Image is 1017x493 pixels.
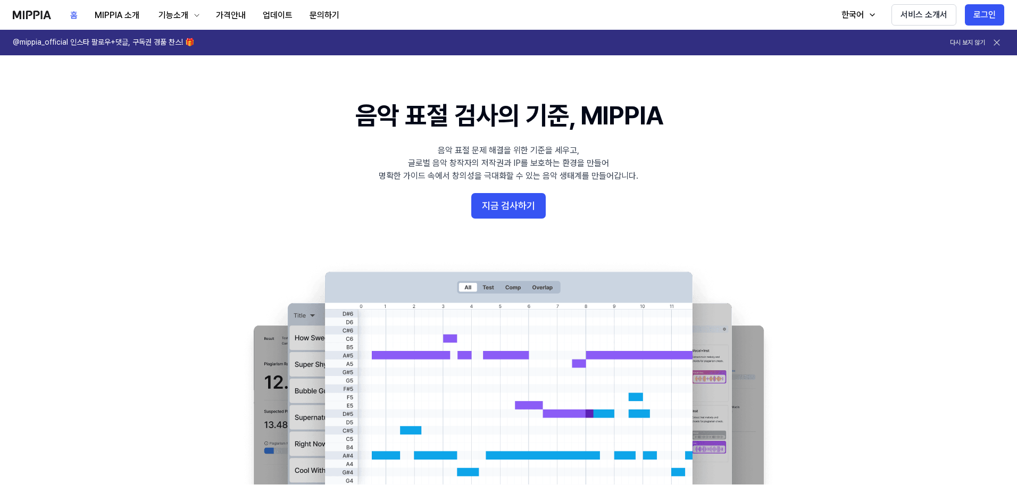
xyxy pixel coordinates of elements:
button: MIPPIA 소개 [86,5,148,26]
h1: @mippia_official 인스타 팔로우+댓글, 구독권 경품 찬스! 🎁 [13,37,194,48]
button: 기능소개 [148,5,207,26]
button: 지금 검사하기 [471,193,546,219]
div: 음악 표절 문제 해결을 위한 기준을 세우고, 글로벌 음악 창작자의 저작권과 IP를 보호하는 환경을 만들어 명확한 가이드 속에서 창의성을 극대화할 수 있는 음악 생태계를 만들어... [379,144,638,182]
button: 홈 [62,5,86,26]
h1: 음악 표절 검사의 기준, MIPPIA [355,98,662,133]
button: 업데이트 [254,5,301,26]
button: 서비스 소개서 [891,4,956,26]
div: 한국어 [839,9,866,21]
button: 한국어 [831,4,883,26]
button: 로그인 [965,4,1004,26]
img: logo [13,11,51,19]
a: 홈 [62,1,86,30]
button: 다시 보지 않기 [950,38,985,47]
div: 기능소개 [156,9,190,22]
button: 가격안내 [207,5,254,26]
a: 업데이트 [254,1,301,30]
img: main Image [232,261,785,484]
button: 문의하기 [301,5,348,26]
